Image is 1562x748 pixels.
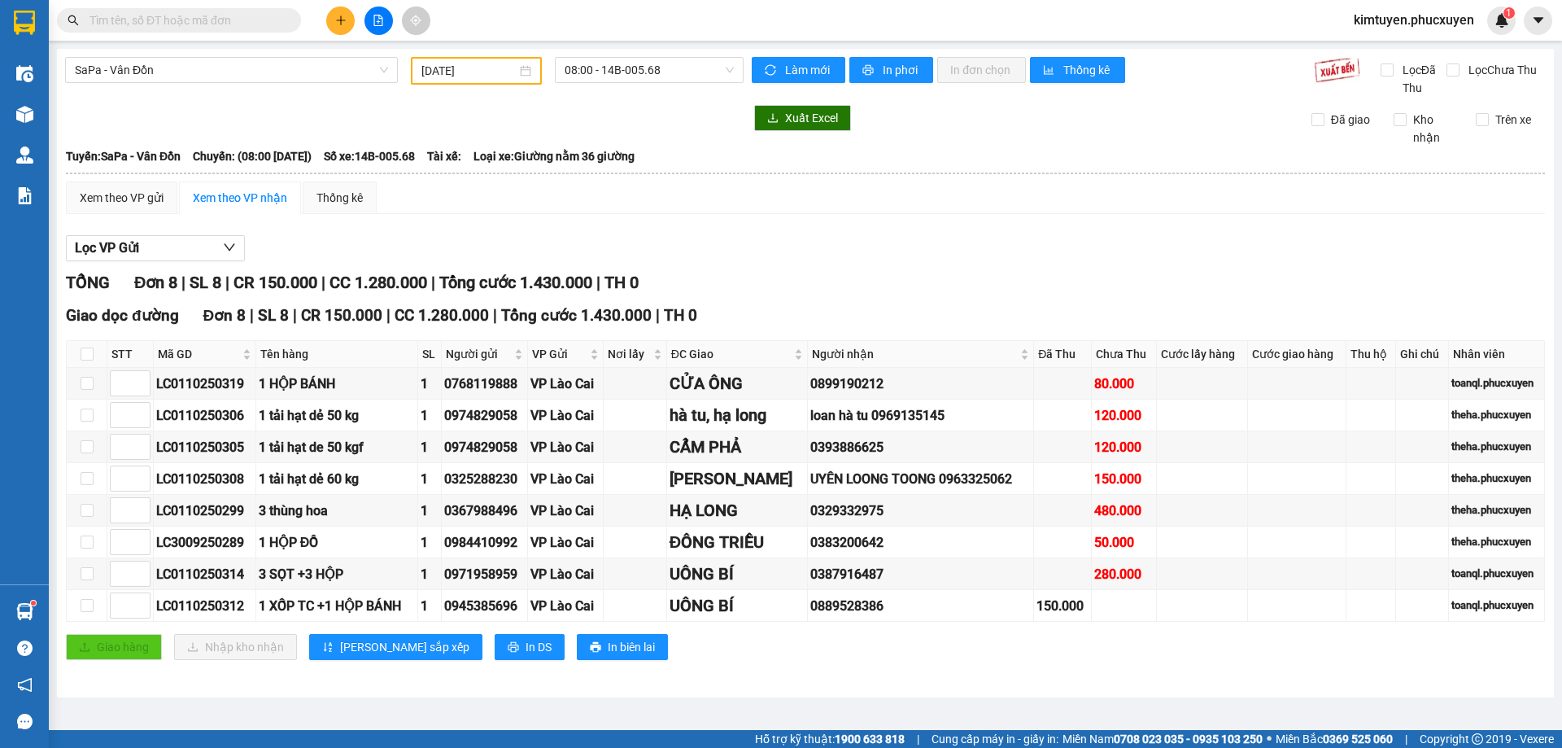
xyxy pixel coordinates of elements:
button: Lọc VP Gửi [66,235,245,261]
span: In phơi [883,61,920,79]
div: 0383200642 [810,532,1032,553]
th: SL [418,341,443,368]
button: bar-chartThống kê [1030,57,1125,83]
button: plus [326,7,355,35]
span: Thống kê [1063,61,1112,79]
span: | [917,730,919,748]
div: 0387916487 [810,564,1032,584]
td: VP Lào Cai [528,558,604,590]
span: Lọc VP Gửi [75,238,139,258]
span: | [1405,730,1407,748]
td: LC0110250319 [154,368,256,400]
th: Đã Thu [1034,341,1092,368]
div: LC0110250319 [156,374,253,394]
div: 1 [421,469,439,489]
span: Xuất Excel [785,109,838,127]
button: uploadGiao hàng [66,634,162,660]
span: Đã giao [1324,111,1377,129]
span: Hỗ trợ kỹ thuật: [755,730,905,748]
span: Lọc Đã Thu [1396,61,1446,97]
span: printer [508,641,519,654]
div: 0971958959 [444,564,525,584]
span: CR 150.000 [233,273,317,292]
div: 0768119888 [444,374,525,394]
div: VP Lào Cai [530,501,600,521]
td: VP Lào Cai [528,527,604,558]
div: 0329332975 [810,501,1032,521]
td: LC0110250299 [154,495,256,527]
div: 150.000 [1094,469,1154,489]
div: VP Lào Cai [530,532,600,553]
div: 1 [421,374,439,394]
div: Thống kê [316,189,363,207]
img: icon-new-feature [1494,13,1509,28]
div: theha.phucxuyen [1451,502,1542,518]
div: 280.000 [1094,564,1154,584]
img: warehouse-icon [16,106,33,123]
span: Tổng cước 1.430.000 [439,273,592,292]
div: 0974829058 [444,437,525,457]
span: | [321,273,325,292]
div: CỬA ÔNG [670,371,805,396]
div: UYÊN LOONG TOONG 0963325062 [810,469,1032,489]
span: bar-chart [1043,64,1057,77]
div: 3 thùng hoa [259,501,415,521]
th: Ghi chú [1396,341,1449,368]
button: caret-down [1524,7,1552,35]
span: file-add [373,15,384,26]
span: Làm mới [785,61,832,79]
div: 80.000 [1094,374,1154,394]
div: Xem theo VP gửi [80,189,164,207]
th: Cước giao hàng [1248,341,1346,368]
span: Lọc Chưa Thu [1462,61,1539,79]
div: Xem theo VP nhận [193,189,287,207]
span: In biên lai [608,638,655,656]
span: caret-down [1531,13,1546,28]
span: search [68,15,79,26]
span: | [386,306,390,325]
strong: 0369 525 060 [1323,733,1393,746]
td: LC0110250305 [154,431,256,463]
img: warehouse-icon [16,65,33,82]
div: 1 tải hạt de 50 kgf [259,437,415,457]
span: Miền Nam [1062,730,1263,748]
div: 1 [421,596,439,616]
img: 9k= [1314,57,1360,83]
div: 1 [421,405,439,426]
span: TỔNG [66,273,110,292]
th: Cước lấy hàng [1157,341,1248,368]
span: VP Gửi [532,345,587,363]
span: | [493,306,497,325]
strong: 1900 633 818 [835,733,905,746]
div: VP Lào Cai [530,564,600,584]
td: LC0110250312 [154,590,256,622]
input: Tìm tên, số ĐT hoặc mã đơn [89,11,281,29]
button: printerIn biên lai [577,634,668,660]
th: Chưa Thu [1092,341,1157,368]
span: down [223,241,236,254]
span: kimtuyen.phucxuyen [1341,10,1487,30]
div: 0367988496 [444,501,525,521]
div: 0889528386 [810,596,1032,616]
div: 0899190212 [810,374,1032,394]
span: Người nhận [812,345,1018,363]
span: ⚪️ [1267,736,1272,742]
span: SL 8 [258,306,289,325]
th: STT [107,341,154,368]
img: logo-vxr [14,11,35,35]
td: VP Lào Cai [528,400,604,431]
span: SaPa - Vân Đồn [75,58,388,82]
div: VP Lào Cai [530,374,600,394]
div: 0393886625 [810,437,1032,457]
button: printerIn DS [495,634,565,660]
span: | [250,306,254,325]
span: Nơi lấy [608,345,650,363]
td: LC0110250308 [154,463,256,495]
button: In đơn chọn [937,57,1026,83]
span: | [181,273,185,292]
div: toanql.phucxuyen [1451,566,1542,582]
span: Miền Bắc [1276,730,1393,748]
span: | [293,306,297,325]
div: theha.phucxuyen [1451,439,1542,455]
div: 1 HỘP ĐỒ [259,532,415,553]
